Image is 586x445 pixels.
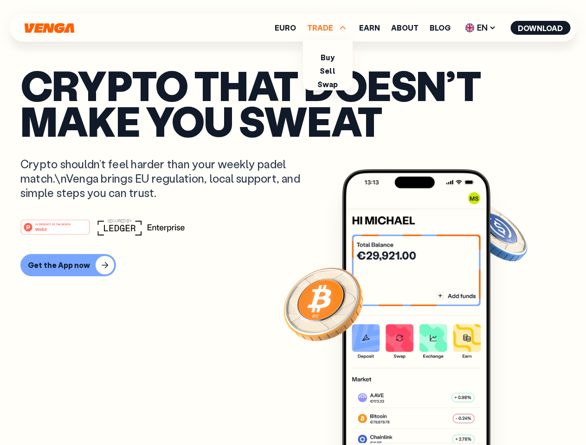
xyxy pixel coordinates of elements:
a: Blog [430,24,451,32]
a: Earn [359,24,380,32]
tspan: Web3 [35,226,47,231]
div: Get the App now [28,261,90,270]
button: Get the App now [20,254,116,276]
a: Euro [275,24,296,32]
p: Crypto that doesn’t make you sweat [20,67,566,138]
svg: Home [23,23,75,33]
a: Get the App now [20,254,566,276]
tspan: #1 PRODUCT OF THE MONTH [35,222,71,225]
a: Buy [321,52,334,62]
img: flag-uk [465,23,474,32]
a: Sell [320,66,335,76]
span: EN [462,20,499,35]
a: #1 PRODUCT OF THE MONTHWeb3 [20,225,90,237]
span: TRADE [307,24,333,32]
a: Swap [317,79,338,89]
button: Download [510,21,570,35]
img: Bitcoin [282,262,365,345]
span: TRADE [307,22,348,33]
p: Crypto shouldn’t feel harder than your weekly padel match.\nVenga brings EU regulation, local sup... [20,157,314,200]
img: USDC coin [463,199,529,266]
a: About [391,24,419,32]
